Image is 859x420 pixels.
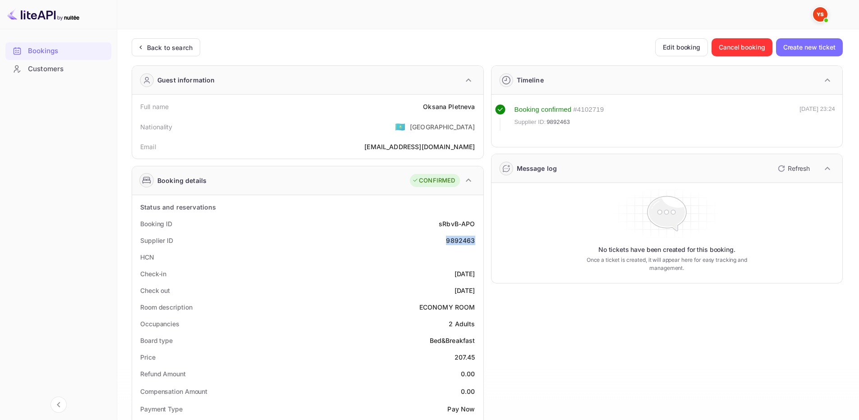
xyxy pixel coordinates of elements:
[410,122,475,132] div: [GEOGRAPHIC_DATA]
[140,219,172,228] div: Booking ID
[788,164,810,173] p: Refresh
[140,336,173,345] div: Board type
[395,119,405,135] span: United States
[140,142,156,151] div: Email
[461,387,475,396] div: 0.00
[140,252,154,262] div: HCN
[157,75,215,85] div: Guest information
[140,369,186,379] div: Refund Amount
[157,176,207,185] div: Booking details
[51,397,67,413] button: Collapse navigation
[140,102,169,111] div: Full name
[446,236,475,245] div: 9892463
[572,256,761,272] p: Once a ticket is created, it will appear here for easy tracking and management.
[5,42,111,60] div: Bookings
[655,38,708,56] button: Edit booking
[461,369,475,379] div: 0.00
[140,302,192,312] div: Room description
[449,319,475,329] div: 2 Adults
[140,286,170,295] div: Check out
[5,60,111,78] div: Customers
[517,75,544,85] div: Timeline
[28,64,107,74] div: Customers
[455,286,475,295] div: [DATE]
[147,43,193,52] div: Back to search
[140,236,173,245] div: Supplier ID
[28,46,107,56] div: Bookings
[140,387,207,396] div: Compensation Amount
[514,118,546,127] span: Supplier ID:
[776,38,843,56] button: Create new ticket
[140,269,166,278] div: Check-in
[447,404,475,414] div: Pay Now
[412,176,455,185] div: CONFIRMED
[813,7,827,22] img: Yandex Support
[140,352,156,362] div: Price
[419,302,475,312] div: ECONOMY ROOM
[799,105,835,131] div: [DATE] 23:24
[573,105,604,115] div: # 4102719
[5,42,111,59] a: Bookings
[364,142,475,151] div: [EMAIL_ADDRESS][DOMAIN_NAME]
[7,7,79,22] img: LiteAPI logo
[439,219,475,228] div: sRbvB-APO
[140,404,183,414] div: Payment Type
[712,38,772,56] button: Cancel booking
[140,202,216,212] div: Status and reservations
[547,118,570,127] span: 9892463
[772,161,813,176] button: Refresh
[430,336,475,345] div: Bed&Breakfast
[517,164,557,173] div: Message log
[423,102,475,111] div: Oksana Pletneva
[514,105,572,115] div: Booking confirmed
[598,245,735,254] p: No tickets have been created for this booking.
[5,60,111,77] a: Customers
[140,122,173,132] div: Nationality
[455,352,475,362] div: 207.45
[140,319,179,329] div: Occupancies
[455,269,475,278] div: [DATE]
